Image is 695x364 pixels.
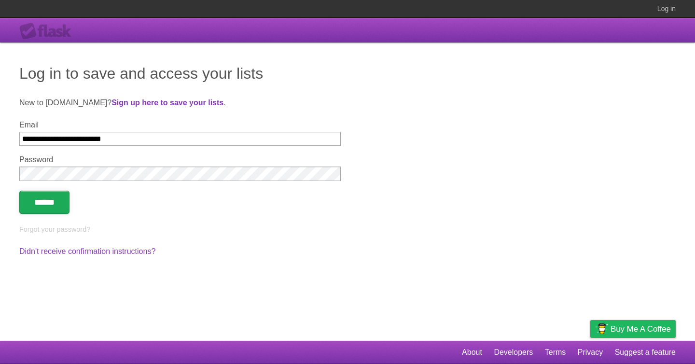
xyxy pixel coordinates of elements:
label: Email [19,121,341,129]
img: Buy me a coffee [595,321,608,337]
div: Flask [19,23,77,40]
label: Password [19,155,341,164]
a: About [462,343,482,362]
a: Developers [494,343,533,362]
span: Buy me a coffee [611,321,671,337]
h1: Log in to save and access your lists [19,62,676,85]
a: Terms [545,343,566,362]
a: Sign up here to save your lists [111,98,223,107]
a: Didn't receive confirmation instructions? [19,247,155,255]
p: New to [DOMAIN_NAME]? . [19,97,676,109]
a: Privacy [578,343,603,362]
a: Buy me a coffee [590,320,676,338]
a: Suggest a feature [615,343,676,362]
a: Forgot your password? [19,225,90,233]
